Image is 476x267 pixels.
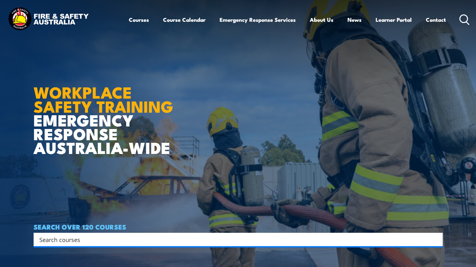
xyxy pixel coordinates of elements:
a: Course Calendar [163,11,206,28]
a: About Us [310,11,333,28]
a: Emergency Response Services [220,11,296,28]
h4: SEARCH OVER 120 COURSES [34,223,443,230]
input: Search input [39,235,429,244]
form: Search form [41,235,430,244]
strong: WORKPLACE SAFETY TRAINING [34,79,173,118]
h1: EMERGENCY RESPONSE AUSTRALIA-WIDE [34,69,190,154]
button: Search magnifier button [432,235,441,244]
a: News [347,11,362,28]
a: Learner Portal [376,11,412,28]
a: Courses [129,11,149,28]
a: Contact [426,11,446,28]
